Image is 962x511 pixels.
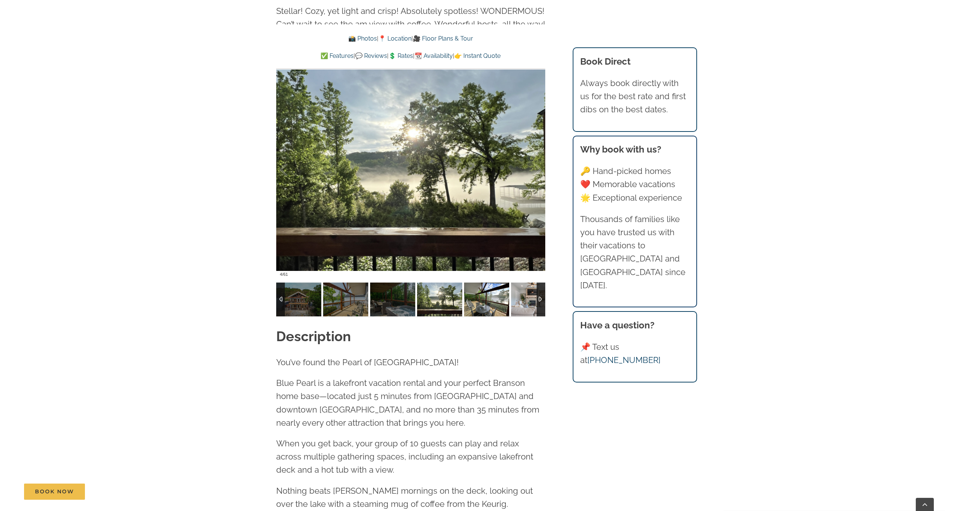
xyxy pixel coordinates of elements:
a: [PHONE_NUMBER] [587,355,661,365]
img: Blue-Pearl-lakefront-vacation-rental-home-fog-3-scaled.jpg-nggid03890-ngg0dyn-120x90-00f0w010c011... [464,283,509,316]
a: 📆 Availability [414,52,453,59]
h3: Why book with us? [580,143,690,156]
img: Blue-Pearl-vacation-home-rental-Lake-Taneycomo-2047-scaled.jpg-nggid03903-ngg0dyn-120x90-00f0w010... [511,283,556,316]
a: ✅ Features [321,52,354,59]
a: 💬 Reviews [355,52,387,59]
img: Blue-Pearl-vacation-home-rental-Lake-Taneycomo-2155-scaled.jpg-nggid03945-ngg0dyn-120x90-00f0w010... [370,283,415,316]
a: 👉 Instant Quote [454,52,501,59]
a: 📸 Photos [348,35,377,42]
p: Thousands of families like you have trusted us with their vacations to [GEOGRAPHIC_DATA] and [GEO... [580,213,690,292]
a: 🎥 Floor Plans & Tour [413,35,473,42]
p: | | [276,34,545,44]
h3: Have a question? [580,319,690,332]
span: Nothing beats [PERSON_NAME] mornings on the deck, looking out over the lake with a steaming mug o... [276,486,533,509]
p: | | | | [276,51,545,61]
strong: Description [276,328,351,344]
img: Blue-Pearl-lakefront-vacation-rental-home-fog-2-scaled.jpg-nggid03889-ngg0dyn-120x90-00f0w010c011... [417,283,462,316]
a: 💲 Rates [389,52,413,59]
a: 📍 Location [378,35,411,42]
img: Lake-Taneycomo-lakefront-vacation-home-rental-Branson-Family-Retreats-1013-scaled.jpg-nggid041010... [276,283,321,316]
p: 🔑 Hand-picked homes ❤️ Memorable vacations 🌟 Exceptional experience [580,165,690,204]
h3: Book Direct [580,55,690,68]
img: Blue-Pearl-vacation-home-rental-Lake-Taneycomo-2145-scaled.jpg-nggid03931-ngg0dyn-120x90-00f0w010... [323,283,368,316]
p: Always book directly with us for the best rate and first dibs on the best dates. [580,77,690,116]
p: Stellar! Cozy, yet light and crisp! Absolutely spotless! WONDERMOUS! Can’t wait to see the am vie... [276,5,545,31]
span: You’ve found the Pearl of [GEOGRAPHIC_DATA]! [276,357,459,367]
span: Blue Pearl is a lakefront vacation rental and your perfect Branson home base—located just 5 minut... [276,378,539,428]
span: When you get back, your group of 10 guests can play and relax across multiple gathering spaces, i... [276,438,533,475]
p: 📌 Text us at [580,340,690,367]
a: Book Now [24,484,85,500]
span: Book Now [35,488,74,495]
